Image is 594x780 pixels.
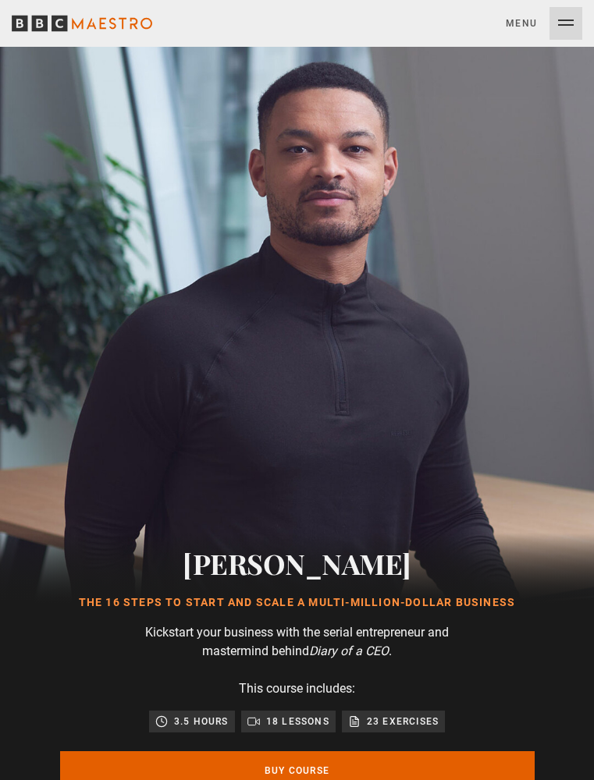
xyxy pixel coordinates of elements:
[60,544,535,583] h2: [PERSON_NAME]
[506,7,582,40] button: Toggle navigation
[60,595,535,611] h1: The 16 Steps to Start and Scale a Multi-Million-Dollar Business
[141,623,454,661] p: Kickstart your business with the serial entrepreneur and mastermind behind .
[141,679,454,698] p: This course includes:
[12,12,152,35] svg: BBC Maestro
[174,714,229,729] p: 3.5 hours
[266,714,329,729] p: 18 lessons
[367,714,439,729] p: 23 exercises
[309,643,389,658] i: Diary of a CEO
